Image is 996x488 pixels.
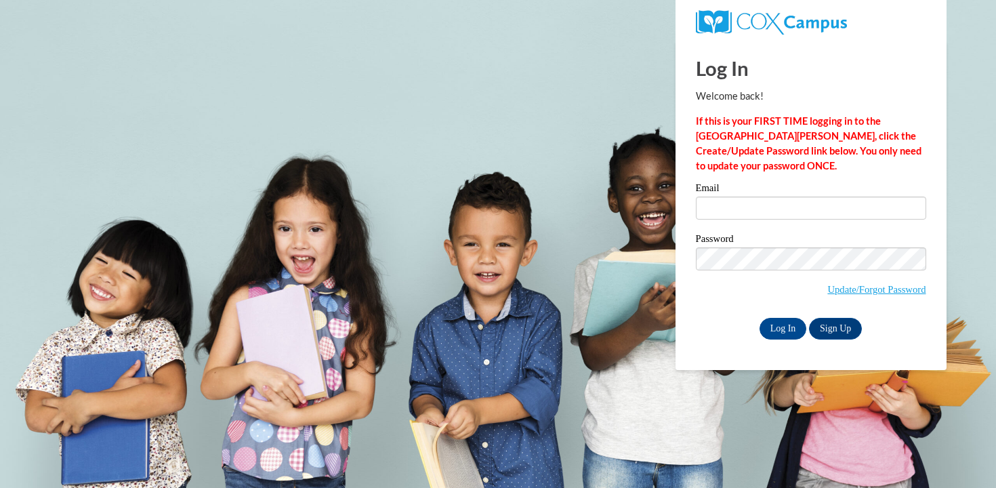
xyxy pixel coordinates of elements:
a: Sign Up [809,318,862,340]
label: Password [696,234,926,247]
input: Log In [760,318,807,340]
label: Email [696,183,926,197]
strong: If this is your FIRST TIME logging in to the [GEOGRAPHIC_DATA][PERSON_NAME], click the Create/Upd... [696,115,921,171]
a: Update/Forgot Password [827,284,926,295]
a: COX Campus [696,16,847,27]
p: Welcome back! [696,89,926,104]
img: COX Campus [696,10,847,35]
h1: Log In [696,54,926,82]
